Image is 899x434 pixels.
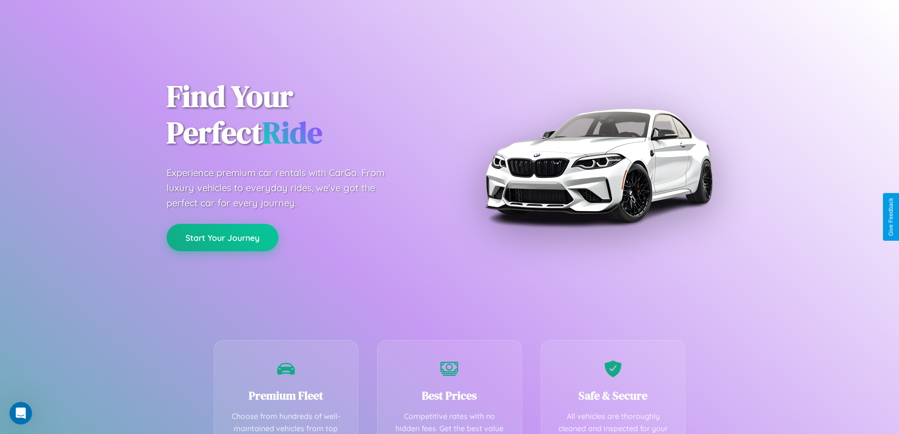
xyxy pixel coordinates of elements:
h3: Best Prices [392,388,507,403]
div: Give Feedback [888,198,894,236]
img: Premium BMW car rental vehicle [480,47,716,283]
p: Experience premium car rentals with CarGo. From luxury vehicles to everyday rides, we've got the ... [167,165,403,211]
h3: Safe & Secure [555,388,671,403]
h1: Find Your Perfect [167,78,436,151]
iframe: Intercom live chat [9,402,32,425]
span: Ride [262,112,322,153]
button: Start Your Journey [167,224,278,251]
h3: Premium Fleet [228,388,344,403]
